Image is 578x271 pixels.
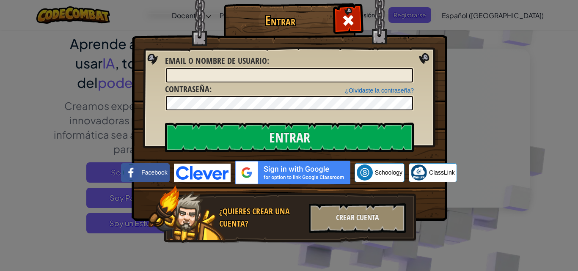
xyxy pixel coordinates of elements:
[165,123,414,152] input: Entrar
[141,168,167,177] span: Facebook
[309,203,406,233] div: Crear Cuenta
[235,161,350,184] img: gplus_sso_button2.svg
[165,83,212,96] label: :
[165,83,209,95] span: Contraseña
[165,55,267,66] span: Email o Nombre de usuario
[219,205,304,230] div: ¿Quieres crear una cuenta?
[174,164,231,182] img: clever-logo-blue.png
[345,87,414,94] a: ¿Olvidaste la contraseña?
[357,164,373,181] img: schoology.png
[429,168,455,177] span: ClassLink
[123,164,139,181] img: facebook_small.png
[411,164,427,181] img: classlink-logo-small.png
[375,168,402,177] span: Schoology
[226,13,334,28] h1: Entrar
[165,55,269,67] label: :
